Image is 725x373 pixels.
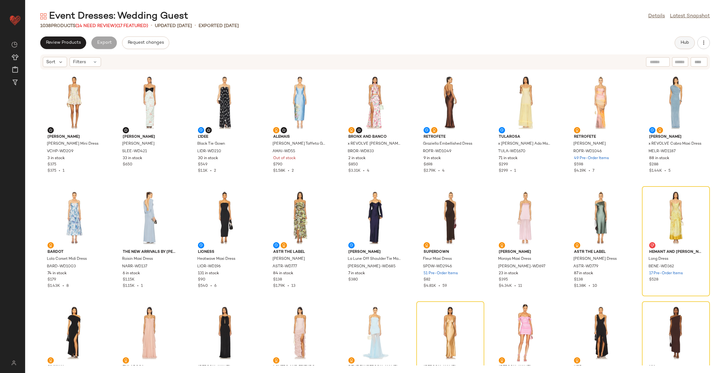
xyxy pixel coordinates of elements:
span: [PERSON_NAME] [499,249,552,255]
span: 33 in stock [123,156,142,161]
span: 13 [291,284,295,288]
span: ASTR the Label [574,249,627,255]
span: 6 in stock [123,271,140,276]
span: LIDR-WD210 [197,149,221,154]
img: VCHP-WD209_V1.jpg [42,73,106,132]
img: svg%3e [49,243,53,247]
span: Out of stock [273,156,296,161]
span: TULA-WD1670 [498,149,525,154]
span: 5 [668,169,671,173]
span: $288 [649,162,658,168]
span: 49 Pre-Order Items [574,156,609,161]
span: BARD-WD1003 [47,264,76,270]
span: [PERSON_NAME] [573,141,606,147]
span: 7 [593,169,594,173]
span: 3 in stock [48,156,65,161]
span: 71 in stock [499,156,518,161]
span: $790 [273,162,283,168]
span: Deme by [PERSON_NAME] [348,365,402,370]
span: $1.1K [198,169,208,173]
img: LOVF-WD4642_V1.jpg [268,303,332,362]
span: $90 [198,277,205,283]
span: • [508,169,514,173]
span: Bardot [48,249,101,255]
span: [PERSON_NAME] Mini Dress [47,141,98,147]
span: • [586,284,593,288]
span: $549 [198,162,207,168]
span: • [208,169,214,173]
span: • [194,22,196,30]
span: HEMANT AND [PERSON_NAME] [649,249,703,255]
span: Request changes [127,40,164,45]
span: NIA [649,365,703,370]
span: (14 Need Review) [76,24,116,28]
img: svg%3e [40,13,47,19]
span: x REVOLVE [PERSON_NAME] Floral Set [348,141,401,147]
span: Sort [46,59,55,65]
span: 17 Pre-Order Items [649,271,683,276]
span: $1.15K [123,277,135,283]
img: BENE-WD362_V1.jpg [644,188,708,247]
img: svg%3e [432,128,436,132]
span: 23 in stock [499,271,518,276]
span: $1.44K [649,169,662,173]
span: 2 in stock [348,156,366,161]
img: BARD-WD1003_V1.jpg [42,188,106,247]
span: 1 [514,169,516,173]
img: LIDR-WD210_V1.jpg [193,73,256,132]
span: $1.38K [574,284,586,288]
img: svg%3e [350,359,353,362]
span: Bronx and Banco [348,134,402,140]
span: • [586,169,593,173]
img: svg%3e [124,359,128,362]
span: $1.79K [273,284,285,288]
img: NKAM-WD433_V1.jpg [494,303,557,362]
span: Long Dress [649,256,668,262]
span: • [151,22,152,30]
span: 2 [292,169,294,173]
span: AMAI-WD55 [273,149,295,154]
span: 11 [518,284,522,288]
img: svg%3e [49,128,53,132]
span: [PERSON_NAME] [348,249,402,255]
span: ROFR-WD1046 [573,149,602,154]
img: svg%3e [658,128,662,132]
span: $850 [348,162,358,168]
span: $380 [348,277,358,283]
span: $4.81K [424,284,436,288]
img: svg%3e [425,243,429,247]
span: 4 [442,169,445,173]
span: $540 [198,284,208,288]
img: TULA-WD1670_V1.jpg [494,73,557,132]
img: NILR-WD62_V1.jpg [193,303,256,362]
span: [PERSON_NAME] Taffeta Gown [273,141,326,147]
img: SPDW-WD2946_V1.jpg [419,188,482,247]
img: heart_red.DM2ytmEG.svg [9,14,21,26]
span: $3.31K [348,169,361,173]
span: [PERSON_NAME] Dress [573,256,617,262]
img: svg%3e [575,128,579,132]
img: SHON-WD685_V1.jpg [343,188,407,247]
span: • [662,169,668,173]
img: SHON-WD697_V1.jpg [494,188,557,247]
span: ASTR-WD779 [573,264,598,270]
span: 30 in stock [198,156,218,161]
img: NARR-WD137_V1.jpg [118,188,181,247]
span: 84 in stock [273,271,293,276]
span: Tularosa [123,365,176,370]
span: 1038 [40,24,51,28]
span: • [436,169,442,173]
span: $4.34K [499,284,512,288]
span: $1.43K [48,284,60,288]
span: 51 Pre-Order Items [424,271,458,276]
span: 9 in stock [424,156,441,161]
span: $375 [48,169,56,173]
p: Exported [DATE] [199,23,239,29]
span: 1 [141,284,143,288]
span: 74 in stock [48,271,67,276]
img: JSKI-WD573_V1.jpg [42,303,106,362]
span: SPDW-WD2946 [423,264,452,270]
span: [PERSON_NAME] [424,365,477,370]
img: BROR-WD833_V1.jpg [343,73,407,132]
span: • [436,284,442,288]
